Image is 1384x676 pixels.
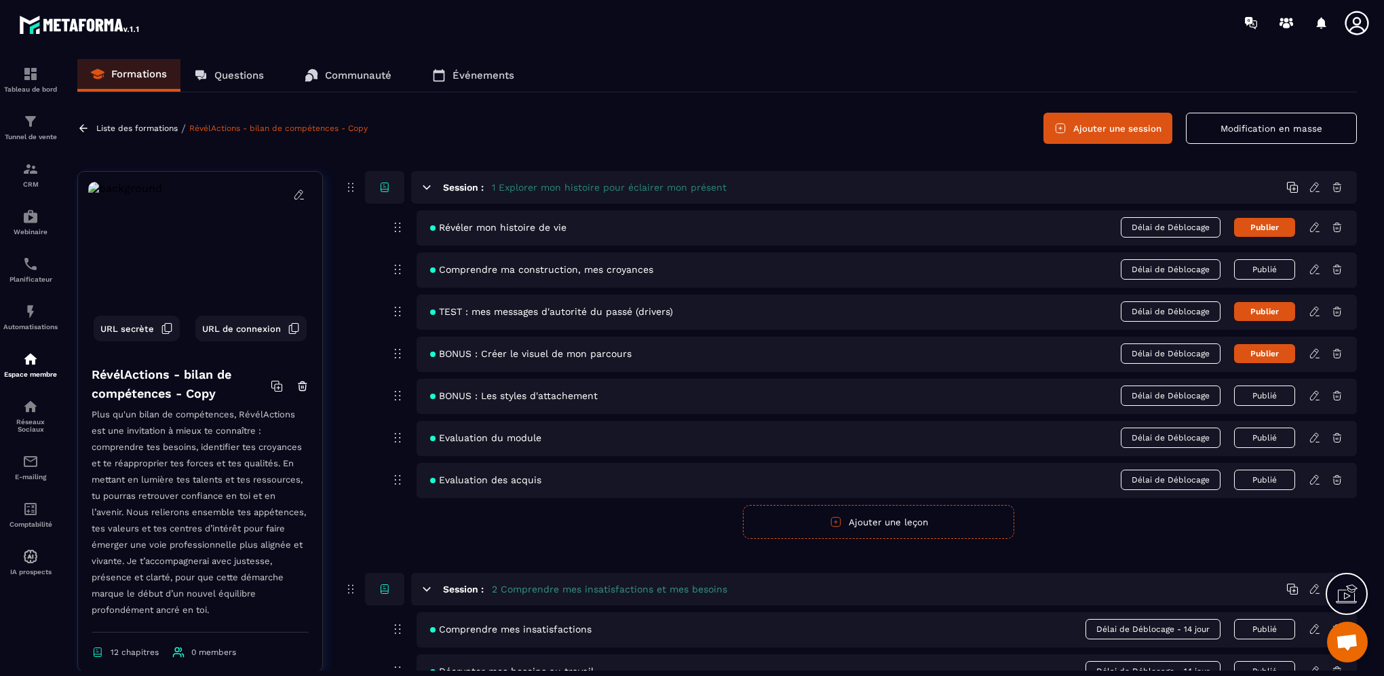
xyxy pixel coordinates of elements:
[92,365,271,403] h4: RévélActions - bilan de compétences - Copy
[3,86,58,93] p: Tableau de bord
[430,306,673,317] span: TEST : mes messages d'autorité du passé (drivers)
[3,56,58,103] a: formationformationTableau de bord
[19,12,141,37] img: logo
[22,113,39,130] img: formation
[430,474,541,485] span: Evaluation des acquis
[77,59,180,92] a: Formations
[1121,343,1220,364] span: Délai de Déblocage
[1085,619,1220,639] span: Délai de Déblocage - 14 jour
[22,398,39,415] img: social-network
[1121,259,1220,280] span: Délai de Déblocage
[22,548,39,565] img: automations
[443,182,484,193] h6: Session :
[430,348,632,359] span: BONUS : Créer le visuel de mon parcours
[325,69,391,81] p: Communauté
[430,222,566,233] span: Révéler mon histoire de vie
[22,351,39,367] img: automations
[1121,428,1220,448] span: Délai de Déblocage
[3,323,58,331] p: Automatisations
[430,390,598,401] span: BONUS : Les styles d'attachement
[22,501,39,517] img: accountant
[3,198,58,246] a: automationsautomationsWebinaire
[3,228,58,236] p: Webinaire
[202,324,281,334] span: URL de connexion
[214,69,264,81] p: Questions
[3,443,58,491] a: emailemailE-mailing
[191,647,236,657] span: 0 members
[1234,470,1295,490] button: Publié
[22,256,39,272] img: scheduler
[3,293,58,341] a: automationsautomationsAutomatisations
[3,246,58,293] a: schedulerschedulerPlanificateur
[3,341,58,388] a: automationsautomationsEspace membre
[1234,302,1295,321] button: Publier
[1234,344,1295,363] button: Publier
[1121,470,1220,490] span: Délai de Déblocage
[430,432,541,443] span: Evaluation du module
[3,491,58,538] a: accountantaccountantComptabilité
[492,582,727,596] h5: 2 Comprendre mes insatisfactions et mes besoins
[1186,113,1357,144] button: Modification en masse
[3,181,58,188] p: CRM
[111,647,159,657] span: 12 chapitres
[3,568,58,576] p: IA prospects
[195,316,307,341] button: URL de connexion
[180,59,277,92] a: Questions
[1234,259,1295,280] button: Publié
[1121,386,1220,406] span: Délai de Déblocage
[92,407,309,633] p: Plus qu'un bilan de compétences, RévélActions est une invitation à mieux te connaître : comprendr...
[1121,217,1220,238] span: Délai de Déblocage
[430,264,653,275] span: Comprendre ma construction, mes croyances
[22,303,39,320] img: automations
[111,68,167,80] p: Formations
[291,59,405,92] a: Communauté
[22,161,39,177] img: formation
[1121,301,1220,322] span: Délai de Déblocage
[1234,218,1295,237] button: Publier
[443,584,484,595] h6: Session :
[3,371,58,378] p: Espace membre
[3,418,58,433] p: Réseaux Sociaux
[22,66,39,82] img: formation
[1234,428,1295,448] button: Publié
[3,103,58,151] a: formationformationTunnel de vente
[22,453,39,470] img: email
[419,59,528,92] a: Événements
[88,182,312,352] img: background
[1234,386,1295,406] button: Publié
[1234,619,1295,639] button: Publié
[181,122,186,135] span: /
[453,69,514,81] p: Événements
[3,133,58,140] p: Tunnel de vente
[100,324,154,334] span: URL secrète
[3,388,58,443] a: social-networksocial-networkRéseaux Sociaux
[96,124,178,133] a: Liste des formations
[3,521,58,528] p: Comptabilité
[3,276,58,283] p: Planificateur
[492,181,727,194] h5: 1 Explorer mon histoire pour éclairer mon présent
[189,124,368,133] a: RévélActions - bilan de compétences - Copy
[94,316,180,341] button: URL secrète
[3,151,58,198] a: formationformationCRM
[3,473,58,481] p: E-mailing
[430,624,592,635] span: Comprendre mes insatisfactions
[22,208,39,225] img: automations
[1043,113,1172,144] button: Ajouter une session
[743,505,1014,539] button: Ajouter une leçon
[1327,622,1368,662] a: Ouvrir le chat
